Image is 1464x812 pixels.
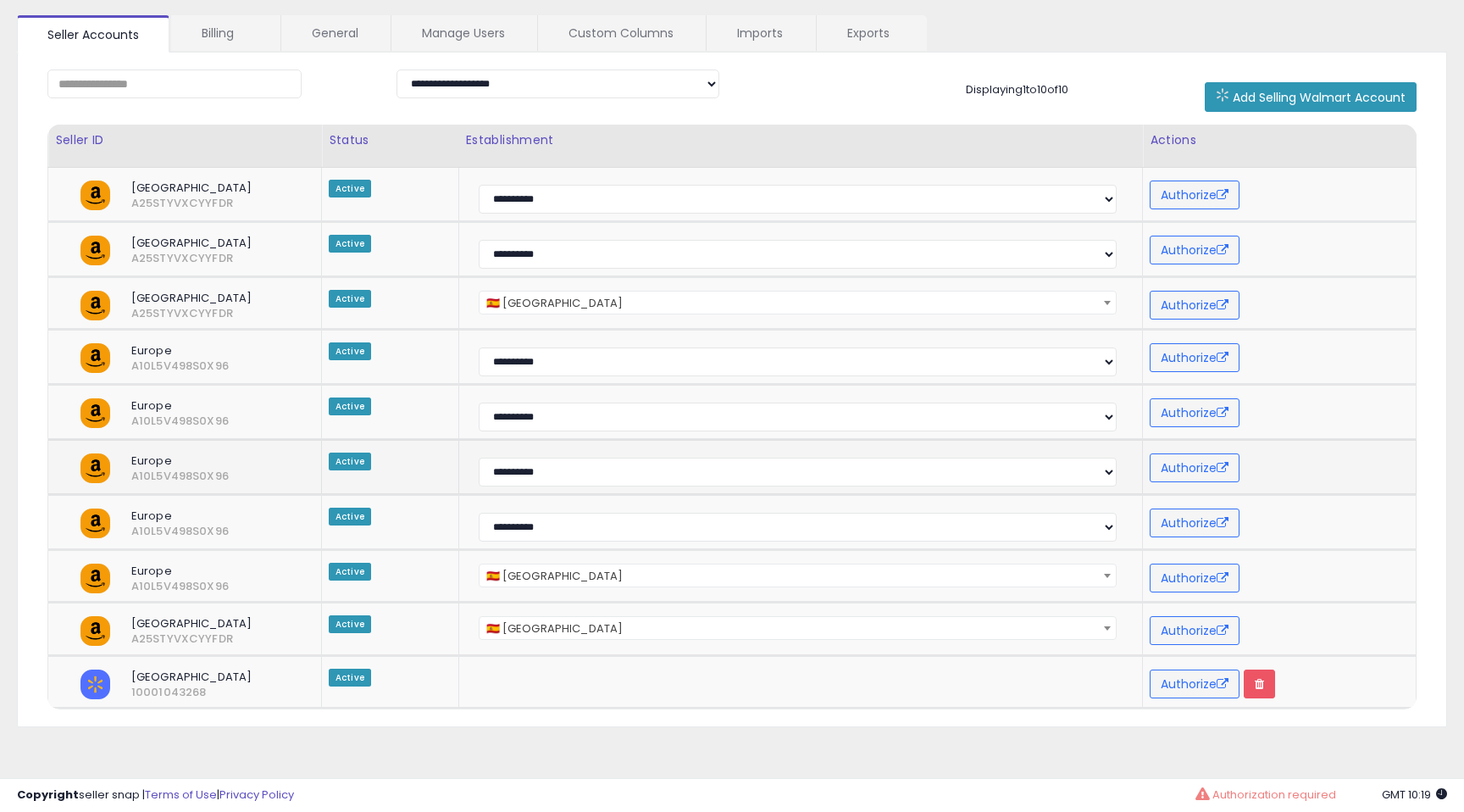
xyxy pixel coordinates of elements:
span: Active [329,453,371,470]
a: Custom Columns [538,15,704,51]
span: Displaying 1 to 10 of 10 [966,81,1068,97]
span: [GEOGRAPHIC_DATA] [119,616,283,631]
img: amazon.png [80,453,110,483]
span: Add Selling Walmart Account [1233,89,1406,106]
span: Active [329,290,371,308]
button: Authorize [1150,509,1239,537]
img: amazon.png [80,343,110,373]
span: A25STYVXCYYFDR [119,631,146,647]
span: A25STYVXCYYFDR [119,251,146,266]
span: A10L5V498S0X96 [119,469,146,484]
span: Active [329,615,371,633]
span: A10L5V498S0X96 [119,579,146,594]
button: Authorize [1150,453,1239,482]
div: seller snap | | [17,787,294,804]
button: Authorize [1150,670,1239,698]
span: 🇪🇸 Spain [480,617,1117,641]
span: [GEOGRAPHIC_DATA] [119,291,283,306]
span: Authorization required [1212,787,1336,803]
span: [GEOGRAPHIC_DATA] [119,670,283,685]
span: 10001043268 [119,685,146,700]
span: Europe [119,453,283,469]
span: Active [329,342,371,360]
span: Europe [119,509,283,524]
button: Authorize [1150,236,1239,264]
span: [GEOGRAPHIC_DATA] [119,236,283,251]
a: Billing [171,15,279,51]
a: General [281,15,389,51]
img: amazon.png [80,616,110,646]
span: A10L5V498S0X96 [119,524,146,539]
span: A25STYVXCYYFDR [119,196,146,211]
span: Europe [119,564,283,579]
img: walmart.png [80,670,110,699]
button: Authorize [1150,291,1239,320]
button: Authorize [1150,398,1239,427]
a: Terms of Use [145,787,217,803]
img: amazon.png [80,509,110,538]
span: Active [329,398,371,415]
a: Seller Accounts [17,15,169,53]
button: Add Selling Walmart Account [1205,82,1417,112]
span: Europe [119,398,283,414]
span: A10L5V498S0X96 [119,414,146,429]
img: amazon.png [80,181,110,210]
span: Europe [119,343,283,359]
button: Authorize [1150,616,1239,645]
div: Establishment [466,131,1136,149]
div: Actions [1150,131,1409,149]
img: amazon.png [80,291,110,320]
span: 🇪🇸 Spain [479,616,1117,640]
span: A25STYVXCYYFDR [119,306,146,321]
img: amazon.png [80,398,110,428]
div: Status [329,131,452,149]
strong: Copyright [17,787,79,803]
button: Authorize [1150,564,1239,592]
span: Active [329,235,371,253]
span: Active [329,669,371,687]
a: Manage Users [391,15,535,51]
a: Imports [707,15,814,51]
img: amazon.png [80,236,110,265]
a: Privacy Policy [219,787,294,803]
span: 🇪🇸 Spain [479,564,1117,587]
img: amazon.png [80,564,110,593]
button: Authorize [1150,181,1239,209]
div: Seller ID [55,131,314,149]
span: Active [329,508,371,526]
button: Authorize [1150,343,1239,372]
span: Active [329,180,371,197]
a: Exports [817,15,925,51]
span: 🇪🇸 Spain [480,565,1117,588]
span: 2025-08-12 10:19 GMT [1382,787,1447,803]
span: 🇪🇸 Spain [479,291,1117,314]
span: [GEOGRAPHIC_DATA] [119,181,283,196]
span: A10L5V498S0X96 [119,359,146,374]
span: 🇪🇸 Spain [480,292,1117,315]
span: Active [329,563,371,581]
